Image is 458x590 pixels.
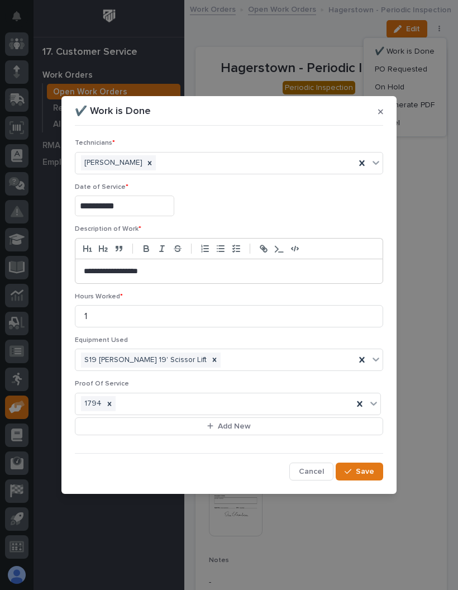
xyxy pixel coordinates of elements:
[75,417,383,435] button: Add New
[81,353,208,368] div: S19 [PERSON_NAME] 19' Scissor Lift
[289,463,333,480] button: Cancel
[336,463,383,480] button: Save
[299,467,324,477] span: Cancel
[75,140,115,146] span: Technicians
[75,226,141,232] span: Description of Work
[81,396,103,411] div: 1794
[75,184,128,191] span: Date of Service
[75,106,151,118] p: ✔️ Work is Done
[75,337,128,344] span: Equipment Used
[75,293,123,300] span: Hours Worked
[75,380,129,387] span: Proof Of Service
[218,421,251,431] span: Add New
[356,467,374,477] span: Save
[81,155,144,170] div: [PERSON_NAME]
